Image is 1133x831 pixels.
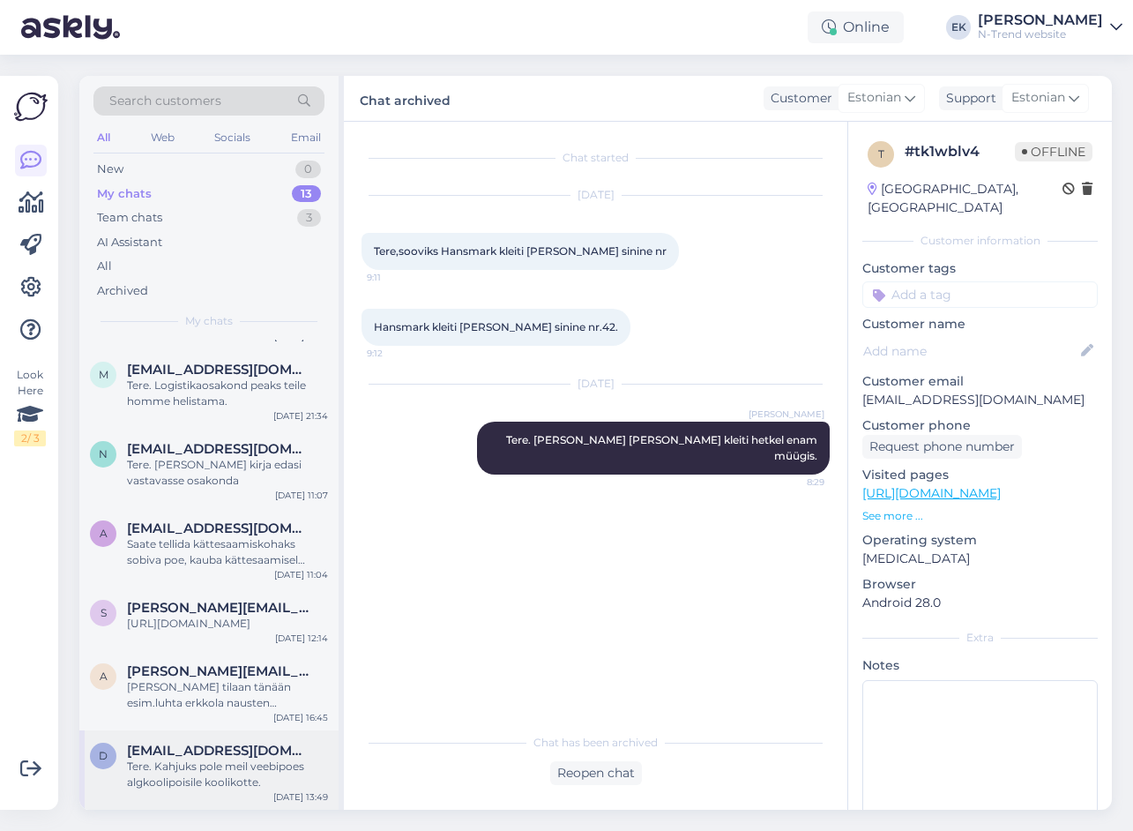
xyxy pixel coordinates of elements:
[978,13,1103,27] div: [PERSON_NAME]
[127,679,328,711] div: [PERSON_NAME] tilaan tänään esim.luhta erkkola nausten softsheltakin, milloin se on perillä posti...
[550,761,642,785] div: Reopen chat
[362,187,830,203] div: [DATE]
[127,743,310,759] span: dainora.makaraite@gmail.com
[97,161,123,178] div: New
[297,209,321,227] div: 3
[862,281,1098,308] input: Add a tag
[939,89,996,108] div: Support
[367,271,433,284] span: 9:11
[374,320,618,333] span: Hansmark kleiti [PERSON_NAME] sinine nr.42.
[878,147,884,161] span: t
[862,416,1098,435] p: Customer phone
[862,594,1098,612] p: Android 28.0
[764,89,832,108] div: Customer
[862,391,1098,409] p: [EMAIL_ADDRESS][DOMAIN_NAME]
[275,489,328,502] div: [DATE] 11:07
[97,234,162,251] div: AI Assistant
[905,141,1015,162] div: # tk1wblv4
[292,185,321,203] div: 13
[101,606,107,619] span: s
[127,663,310,679] span: aija-maria@hotmail.com
[862,485,1001,501] a: [URL][DOMAIN_NAME]
[273,409,328,423] div: [DATE] 21:34
[93,126,114,149] div: All
[946,15,971,40] div: EK
[862,435,1022,459] div: Request phone number
[862,259,1098,278] p: Customer tags
[127,378,328,409] div: Tere. Logistikaosakond peaks teile homme helistama.
[127,616,328,632] div: [URL][DOMAIN_NAME]
[100,670,108,683] span: a
[362,150,830,166] div: Chat started
[99,749,108,762] span: d
[862,315,1098,333] p: Customer name
[862,466,1098,484] p: Visited pages
[295,161,321,178] div: 0
[374,244,667,258] span: Tere,sooviks Hansmark kleiti [PERSON_NAME] sinine nr
[185,313,233,329] span: My chats
[127,520,310,536] span: annikaseits@gmail.com
[862,508,1098,524] p: See more ...
[127,536,328,568] div: Saate tellida kättesaamiskohaks sobiva poe, kauba kättesaamisel proovida ja mittesobivusel tagast...
[127,600,310,616] span: sigrid.melsas@gmail.com
[97,282,148,300] div: Archived
[97,185,152,203] div: My chats
[14,367,46,446] div: Look Here
[127,457,328,489] div: Tere. [PERSON_NAME] kirja edasi vastavasse osakonda
[97,258,112,275] div: All
[978,27,1103,41] div: N-Trend website
[868,180,1062,217] div: [GEOGRAPHIC_DATA], [GEOGRAPHIC_DATA]
[862,372,1098,391] p: Customer email
[127,362,310,378] span: merks56@gmail.com
[847,88,901,108] span: Estonian
[99,368,108,381] span: m
[862,233,1098,249] div: Customer information
[808,11,904,43] div: Online
[273,711,328,724] div: [DATE] 16:45
[99,447,108,460] span: n
[360,86,451,110] label: Chat archived
[758,475,824,489] span: 8:29
[14,430,46,446] div: 2 / 3
[275,632,328,645] div: [DATE] 12:14
[362,376,830,392] div: [DATE]
[862,656,1098,675] p: Notes
[506,433,820,462] span: Tere. [PERSON_NAME] [PERSON_NAME] kleiti hetkel enam müügis.
[863,341,1077,361] input: Add name
[97,209,162,227] div: Team chats
[211,126,254,149] div: Socials
[367,347,433,360] span: 9:12
[109,92,221,110] span: Search customers
[862,550,1098,568] p: [MEDICAL_DATA]
[1015,142,1092,161] span: Offline
[127,759,328,790] div: Tere. Kahjuks pole meil veebipoes algkoolipoisile koolikotte.
[862,531,1098,550] p: Operating system
[287,126,324,149] div: Email
[147,126,178,149] div: Web
[100,527,108,540] span: a
[533,735,658,751] span: Chat has been archived
[274,568,328,581] div: [DATE] 11:04
[862,575,1098,594] p: Browser
[978,13,1122,41] a: [PERSON_NAME]N-Trend website
[1011,88,1065,108] span: Estonian
[14,90,48,124] img: Askly Logo
[749,408,824,421] span: [PERSON_NAME]
[273,790,328,804] div: [DATE] 13:49
[127,441,310,457] span: niky1984@gmail.com
[862,630,1098,646] div: Extra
